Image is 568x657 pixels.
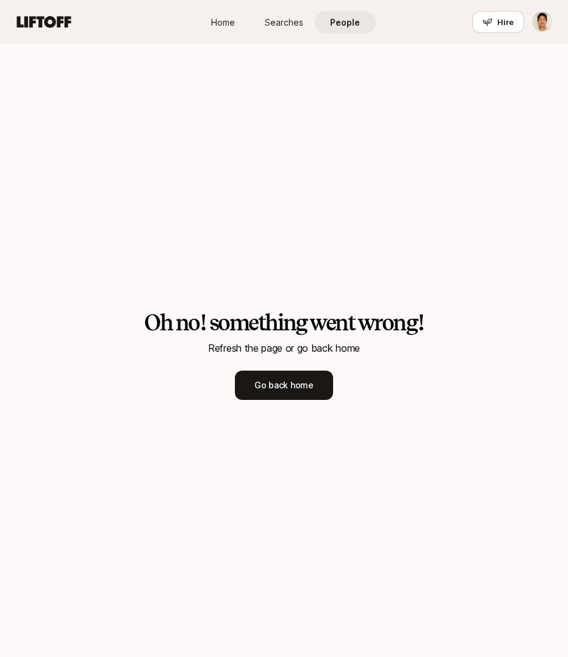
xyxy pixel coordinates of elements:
[531,11,553,33] button: Jeremy Chen
[254,11,315,34] a: Searches
[265,16,303,29] span: Searches
[472,11,524,33] button: Hire
[144,311,423,335] h2: Oh no! something went wrong!
[235,371,333,400] a: Go back home
[497,16,514,28] span: Hire
[211,16,235,29] span: Home
[330,16,360,29] span: People
[208,340,360,356] p: Refresh the page or go back home
[532,12,553,32] img: Jeremy Chen
[193,11,254,34] a: Home
[315,11,376,34] a: People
